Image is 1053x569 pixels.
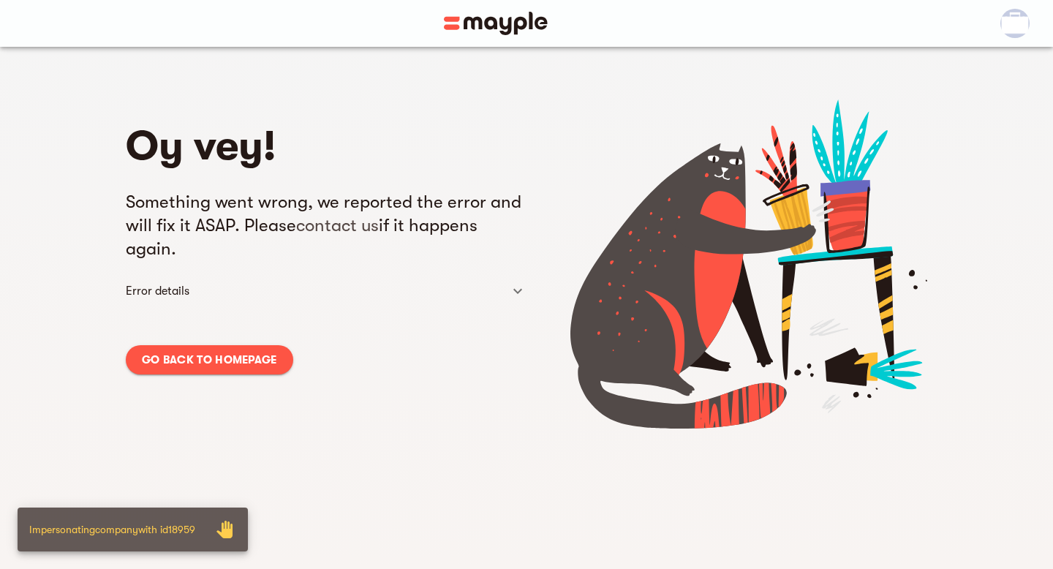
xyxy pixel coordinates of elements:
img: Error [570,99,927,429]
span: Impersonating company with id 18959 [29,524,195,535]
h5: Something went wrong, we reported the error and will fix it ASAP. Please if it happens again. [126,190,526,260]
div: Error details [126,272,526,310]
img: bm_silhouette.png [1000,9,1030,38]
span: Stop Impersonation [207,512,242,547]
h1: Oy vey! [126,117,526,176]
span: Go back to homepage [142,351,277,369]
img: Main logo [444,12,548,35]
a: Go back to homepage [126,345,293,374]
h6: Error details [126,281,189,301]
button: Close [207,512,242,547]
a: contact us [296,215,379,235]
